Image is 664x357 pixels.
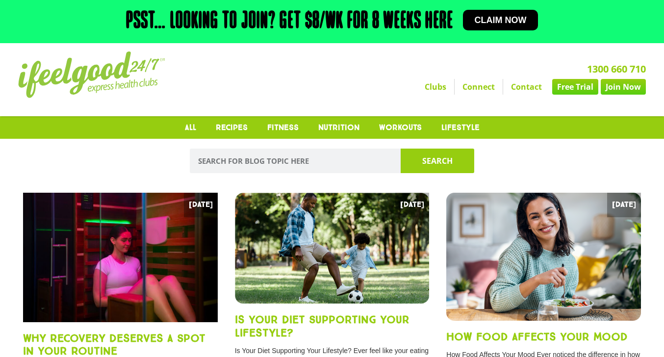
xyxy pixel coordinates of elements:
[463,10,538,30] a: Claim now
[446,193,641,321] img: how-food-affects-your-mood
[401,149,474,173] button: Search
[13,116,651,139] nav: Menu
[308,116,369,139] a: Nutrition
[475,16,527,25] span: Claim now
[446,330,628,343] a: How Food Affects Your Mood
[175,116,206,139] a: All
[503,79,550,95] a: Contact
[257,116,308,139] a: Fitness
[552,79,598,95] a: Free Trial
[23,193,218,322] img: saunas-sports-recovery
[241,79,646,95] nav: Menu
[607,193,641,218] span: [DATE]
[206,116,257,139] a: Recipes
[455,79,503,95] a: Connect
[417,79,454,95] a: Clubs
[587,62,646,76] a: 1300 660 710
[126,10,453,33] h2: Psst… Looking to join? Get $8/wk for 8 weeks here
[184,193,218,218] span: [DATE]
[432,116,489,139] a: Lifestyle
[190,149,401,173] input: SEARCH FOR BLOG TOPIC HERE
[601,79,646,95] a: Join Now
[235,193,430,304] img: is-your-diet-supports-your-lifestyle
[395,193,429,218] span: [DATE]
[369,116,432,139] a: Workouts
[235,313,409,339] a: Is Your Diet Supporting Your Lifestyle?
